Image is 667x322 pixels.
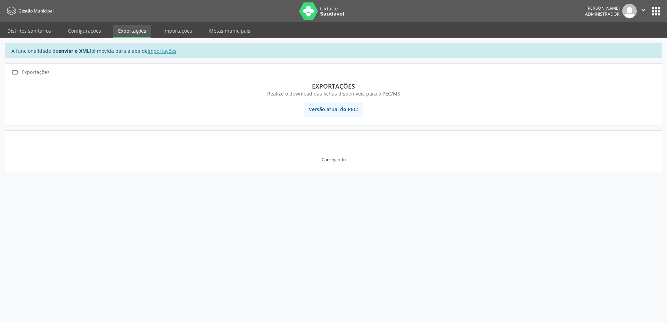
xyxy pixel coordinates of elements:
[322,157,346,163] div: Carregando
[10,67,20,77] i: 
[304,102,363,117] span: Versão atual do PEC:
[10,67,51,77] a:  Exportações
[148,48,176,54] a: Importações
[2,25,56,37] a: Distritos sanitários
[622,4,637,18] img: img
[15,82,652,90] div: Exportações
[650,5,662,17] button: apps
[5,43,662,58] div: A funcionalidade de foi movida para a aba de
[640,6,647,14] i: 
[113,25,151,38] a: Exportações
[20,67,51,77] div: Exportações
[585,11,620,17] span: Administrador
[158,25,197,37] a: Importações
[58,48,90,54] strong: enviar o XML
[204,25,255,37] a: Metas municipais
[5,5,53,17] a: Gestão Municipal
[63,25,106,37] a: Configurações
[15,90,652,97] div: Realize o download das fichas disponíveis para o PEC/MS
[18,8,53,14] span: Gestão Municipal
[585,5,620,11] div: [PERSON_NAME]
[637,4,650,18] button: 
